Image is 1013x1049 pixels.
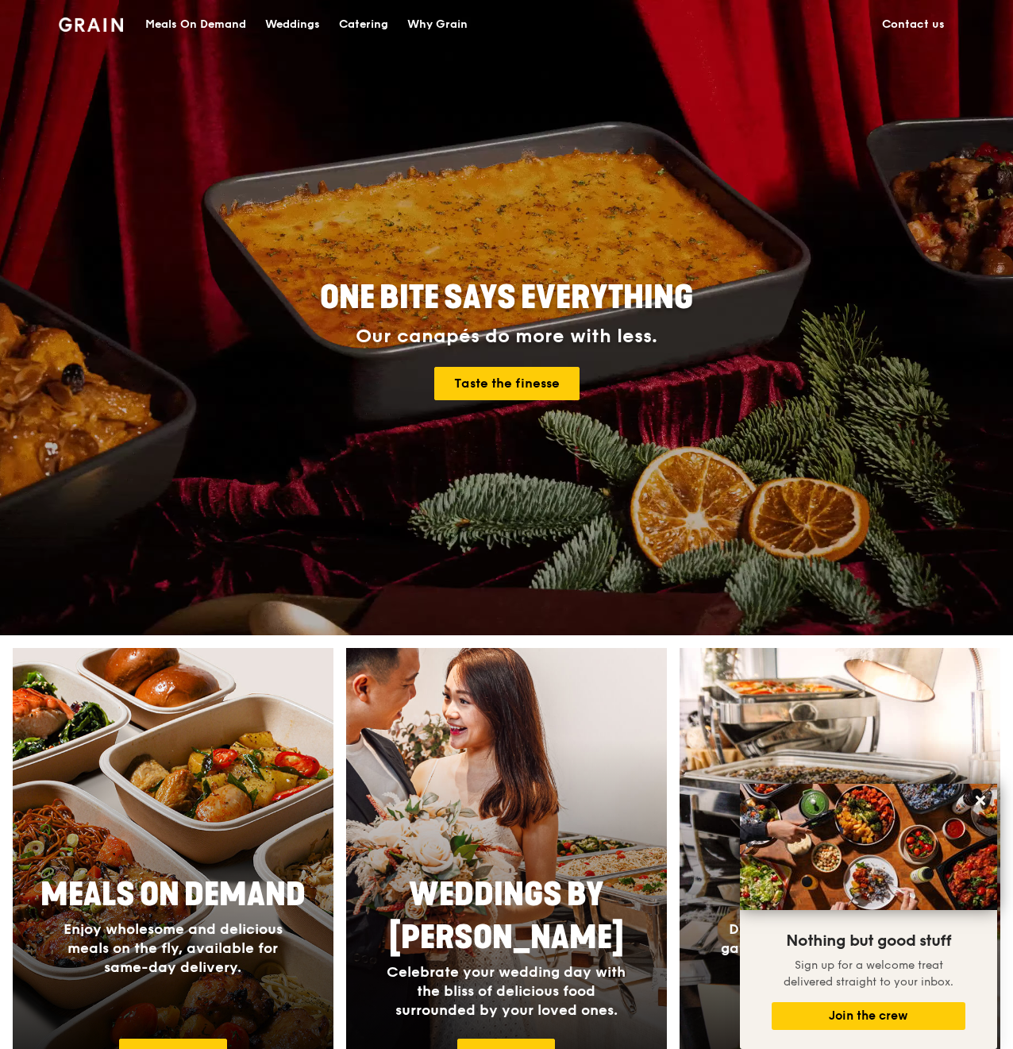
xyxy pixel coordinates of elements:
img: DSC07876-Edit02-Large.jpeg [740,784,997,910]
span: Enjoy wholesome and delicious meals on the fly, available for same-day delivery. [64,920,283,976]
button: Join the crew [772,1002,965,1030]
a: Taste the finesse [434,367,580,400]
div: Our canapés do more with less. [221,326,792,348]
div: Why Grain [407,1,468,48]
span: Nothing but good stuff [786,931,951,951]
a: Why Grain [398,1,477,48]
div: Meals On Demand [145,1,246,48]
a: Catering [329,1,398,48]
span: ONE BITE SAYS EVERYTHING [320,279,693,317]
span: Weddings by [PERSON_NAME] [389,876,624,957]
span: Sign up for a welcome treat delivered straight to your inbox. [784,958,953,989]
a: Weddings [256,1,329,48]
a: Contact us [872,1,954,48]
button: Close [968,788,993,813]
div: Catering [339,1,388,48]
div: Weddings [265,1,320,48]
span: Meals On Demand [40,876,306,914]
img: Grain [59,17,123,32]
span: Celebrate your wedding day with the bliss of delicious food surrounded by your loved ones. [387,963,626,1019]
